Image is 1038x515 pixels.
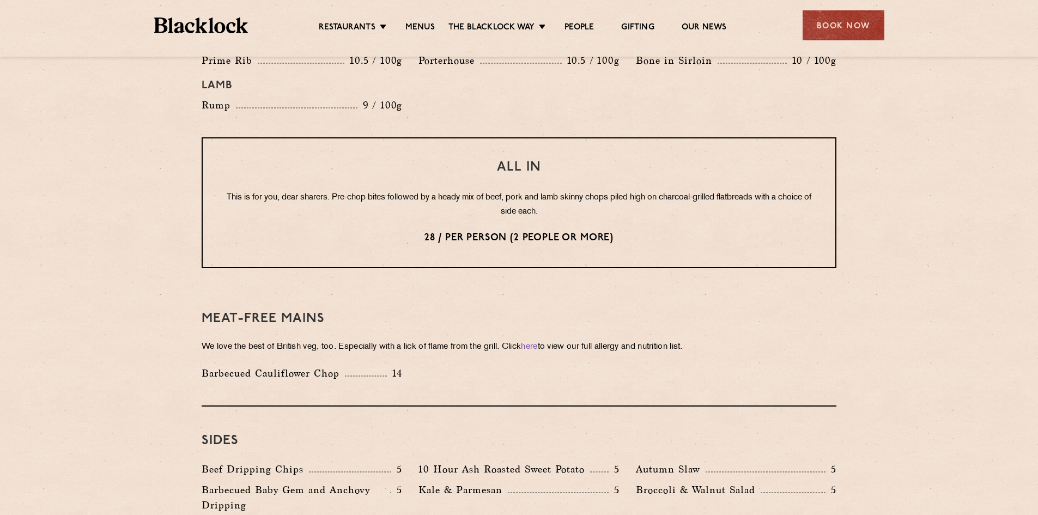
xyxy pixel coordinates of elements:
p: Kale & Parmesan [418,482,508,498]
p: Barbecued Cauliflower Chop [202,366,345,381]
p: This is for you, dear sharers. Pre-chop bites followed by a heady mix of beef, pork and lamb skin... [224,191,814,219]
p: 5 [825,483,836,497]
p: Autumn Slaw [636,462,706,477]
p: We love the best of British veg, too. Especially with a lick of flame from the grill. Click to vi... [202,340,836,355]
a: Restaurants [319,22,375,34]
p: Rump [202,98,236,113]
p: 5 [825,462,836,476]
p: Beef Dripping Chips [202,462,309,477]
p: Barbecued Baby Gem and Anchovy Dripping [202,482,390,513]
div: Book Now [803,10,884,40]
p: 5 [609,462,620,476]
p: 10 / 100g [787,53,836,68]
a: Gifting [621,22,654,34]
a: The Blacklock Way [448,22,535,34]
img: BL_Textured_Logo-footer-cropped.svg [154,17,248,33]
a: People [564,22,594,34]
p: 5 [391,483,402,497]
p: 10 Hour Ash Roasted Sweet Potato [418,462,590,477]
h3: Sides [202,434,836,448]
p: 10.5 / 100g [344,53,402,68]
a: here [521,343,537,351]
a: Menus [405,22,435,34]
h3: All In [224,160,814,174]
p: Porterhouse [418,53,480,68]
p: 5 [391,462,402,476]
p: Broccoli & Walnut Salad [636,482,761,498]
p: Prime Rib [202,53,258,68]
p: 28 / per person (2 people or more) [224,231,814,245]
p: 10.5 / 100g [562,53,620,68]
h3: Meat-Free mains [202,312,836,326]
a: Our News [682,22,727,34]
p: 9 / 100g [357,98,403,112]
p: 5 [609,483,620,497]
p: 14 [387,366,403,380]
p: Bone in Sirloin [636,53,718,68]
h4: Lamb [202,79,836,92]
